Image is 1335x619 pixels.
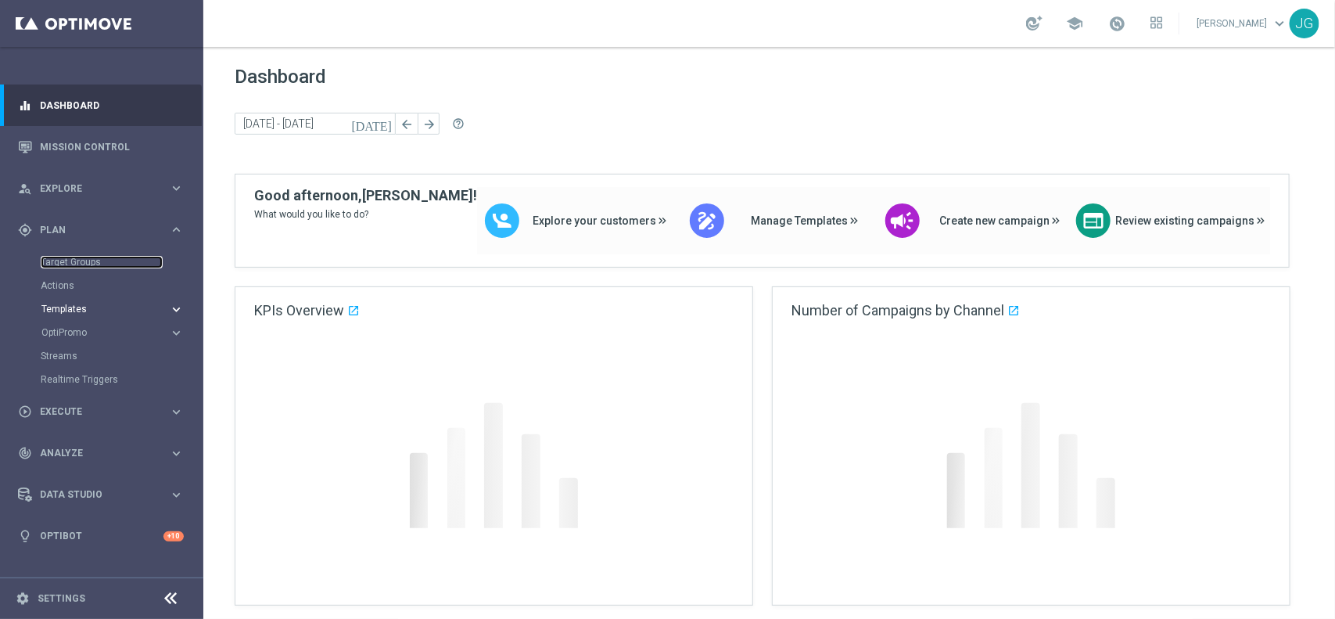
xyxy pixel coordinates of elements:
a: Realtime Triggers [41,373,163,386]
i: equalizer [18,99,32,113]
i: keyboard_arrow_right [169,326,184,340]
div: Optibot [18,516,184,557]
i: keyboard_arrow_right [169,222,184,237]
span: keyboard_arrow_down [1271,15,1288,32]
button: track_changes Analyze keyboard_arrow_right [17,447,185,459]
a: Streams [41,350,163,362]
button: equalizer Dashboard [17,99,185,112]
span: school [1066,15,1083,32]
button: person_search Explore keyboard_arrow_right [17,182,185,195]
div: JG [1290,9,1319,38]
div: Execute [18,405,169,419]
i: lightbulb [18,529,32,543]
span: Data Studio [40,490,169,499]
button: OptiPromo keyboard_arrow_right [41,326,185,339]
div: Plan [18,223,169,237]
div: Explore [18,182,169,196]
button: Mission Control [17,141,185,153]
i: play_circle_outline [18,405,32,419]
div: Realtime Triggers [41,368,202,391]
span: Analyze [40,448,169,458]
div: Templates [41,304,169,314]
span: Explore [40,184,169,193]
div: OptiPromo [41,328,169,337]
a: Target Groups [41,256,163,268]
button: Data Studio keyboard_arrow_right [17,488,185,501]
div: Data Studio [18,488,169,502]
a: Actions [41,279,163,292]
div: Analyze [18,446,169,460]
button: gps_fixed Plan keyboard_arrow_right [17,224,185,236]
div: +10 [163,531,184,542]
a: Mission Control [40,126,184,167]
span: Templates [41,304,153,314]
span: OptiPromo [41,328,153,337]
div: Templates [41,297,202,321]
a: Optibot [40,516,163,557]
i: person_search [18,182,32,196]
i: keyboard_arrow_right [169,405,184,419]
div: OptiPromo [41,321,202,344]
button: Templates keyboard_arrow_right [41,303,185,315]
button: lightbulb Optibot +10 [17,530,185,542]
i: track_changes [18,446,32,460]
div: Streams [41,344,202,368]
div: Dashboard [18,85,184,126]
a: Dashboard [40,85,184,126]
i: keyboard_arrow_right [169,488,184,502]
div: Target Groups [41,250,202,274]
i: keyboard_arrow_right [169,446,184,461]
div: Mission Control [18,126,184,167]
span: Plan [40,225,169,235]
i: keyboard_arrow_right [169,302,184,317]
div: Actions [41,274,202,297]
i: settings [16,592,30,606]
a: Settings [38,594,85,603]
i: keyboard_arrow_right [169,181,184,196]
button: play_circle_outline Execute keyboard_arrow_right [17,405,185,418]
span: Execute [40,407,169,416]
a: [PERSON_NAME]keyboard_arrow_down [1195,12,1290,35]
i: gps_fixed [18,223,32,237]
